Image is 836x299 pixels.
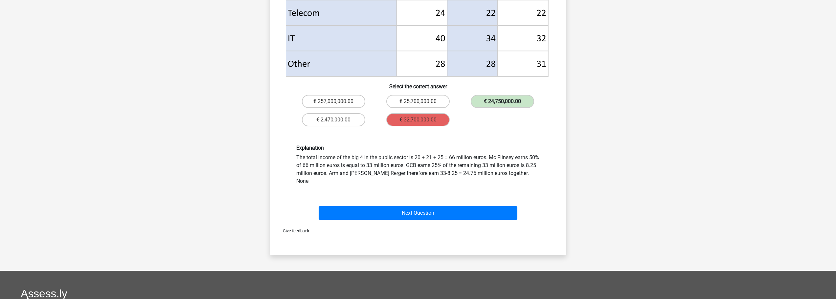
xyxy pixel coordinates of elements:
[278,228,309,233] span: Give feedback
[296,145,540,151] h6: Explanation
[471,95,534,108] label: € 24,750,000.00
[302,95,365,108] label: € 257,000,000.00
[291,145,545,185] div: The total income of the big 4 in the public sector is 20 + 21 + 25 = 66 million euros. Mc Flinsey...
[386,95,450,108] label: € 25,700,000.00
[302,113,365,126] label: € 2,470,000.00
[386,113,450,126] label: € 32,700,000.00
[281,78,556,90] h6: Select the correct answer
[319,206,517,220] button: Next Question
